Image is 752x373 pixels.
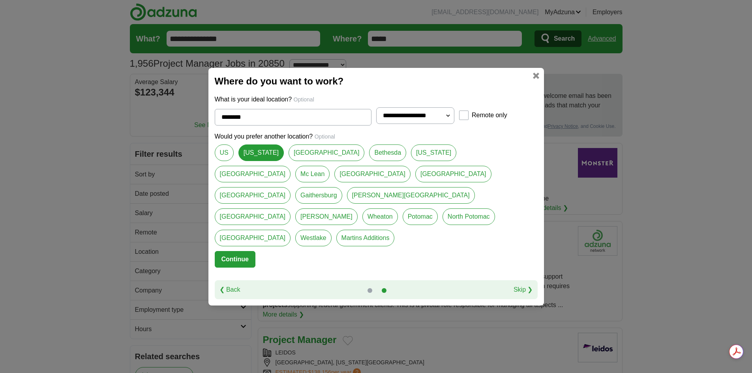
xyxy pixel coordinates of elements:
a: Mc Lean [295,166,330,182]
button: Continue [215,251,255,268]
label: Remote only [472,111,507,120]
a: [GEOGRAPHIC_DATA] [289,144,365,161]
a: Westlake [295,230,332,246]
a: Skip ❯ [514,285,533,294]
a: [GEOGRAPHIC_DATA] [215,230,291,246]
p: Would you prefer another location? [215,132,538,141]
span: Optional [315,133,335,140]
a: [GEOGRAPHIC_DATA] [415,166,491,182]
a: [GEOGRAPHIC_DATA] [334,166,411,182]
a: [US_STATE] [238,144,284,161]
a: Bethesda [369,144,406,161]
a: [PERSON_NAME][GEOGRAPHIC_DATA] [347,187,475,204]
a: ❮ Back [219,285,240,294]
h2: Where do you want to work? [215,74,538,88]
a: Potomac [403,208,438,225]
a: [GEOGRAPHIC_DATA] [215,166,291,182]
a: [PERSON_NAME] [295,208,358,225]
a: [US_STATE] [411,144,456,161]
a: Gaithersburg [295,187,342,204]
span: Optional [294,96,314,103]
a: Martins Additions [336,230,395,246]
a: Wheaton [362,208,398,225]
a: North Potomac [443,208,495,225]
p: What is your ideal location? [215,95,538,104]
a: [GEOGRAPHIC_DATA] [215,208,291,225]
a: US [215,144,234,161]
a: [GEOGRAPHIC_DATA] [215,187,291,204]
